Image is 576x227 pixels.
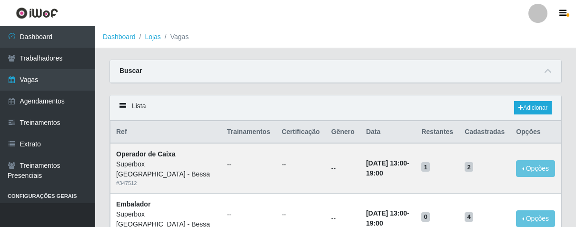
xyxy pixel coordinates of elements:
[221,121,276,144] th: Trainamentos
[116,179,216,187] div: # 347512
[119,67,142,74] strong: Buscar
[366,159,409,177] strong: -
[514,101,552,114] a: Adicionar
[116,159,216,179] div: Superbox [GEOGRAPHIC_DATA] - Bessa
[510,121,561,144] th: Opções
[516,210,555,227] button: Opções
[16,7,58,19] img: CoreUI Logo
[227,210,270,220] ul: --
[421,162,430,172] span: 1
[95,26,576,48] nav: breadcrumb
[366,209,407,217] time: [DATE] 13:00
[116,150,176,158] strong: Operador de Caixa
[276,121,326,144] th: Certificação
[366,219,383,227] time: 19:00
[465,162,473,172] span: 2
[103,33,136,41] a: Dashboard
[366,169,383,177] time: 19:00
[366,159,407,167] time: [DATE] 13:00
[116,200,150,208] strong: Embalador
[421,212,430,222] span: 0
[459,121,510,144] th: Cadastradas
[110,95,561,121] div: Lista
[110,121,221,144] th: Ref
[326,121,360,144] th: Gênero
[282,210,320,220] ul: --
[465,212,473,222] span: 4
[360,121,416,144] th: Data
[516,160,555,177] button: Opções
[161,32,189,42] li: Vagas
[145,33,160,41] a: Lojas
[326,143,360,193] td: --
[282,160,320,170] ul: --
[416,121,459,144] th: Restantes
[227,160,270,170] ul: --
[366,209,409,227] strong: -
